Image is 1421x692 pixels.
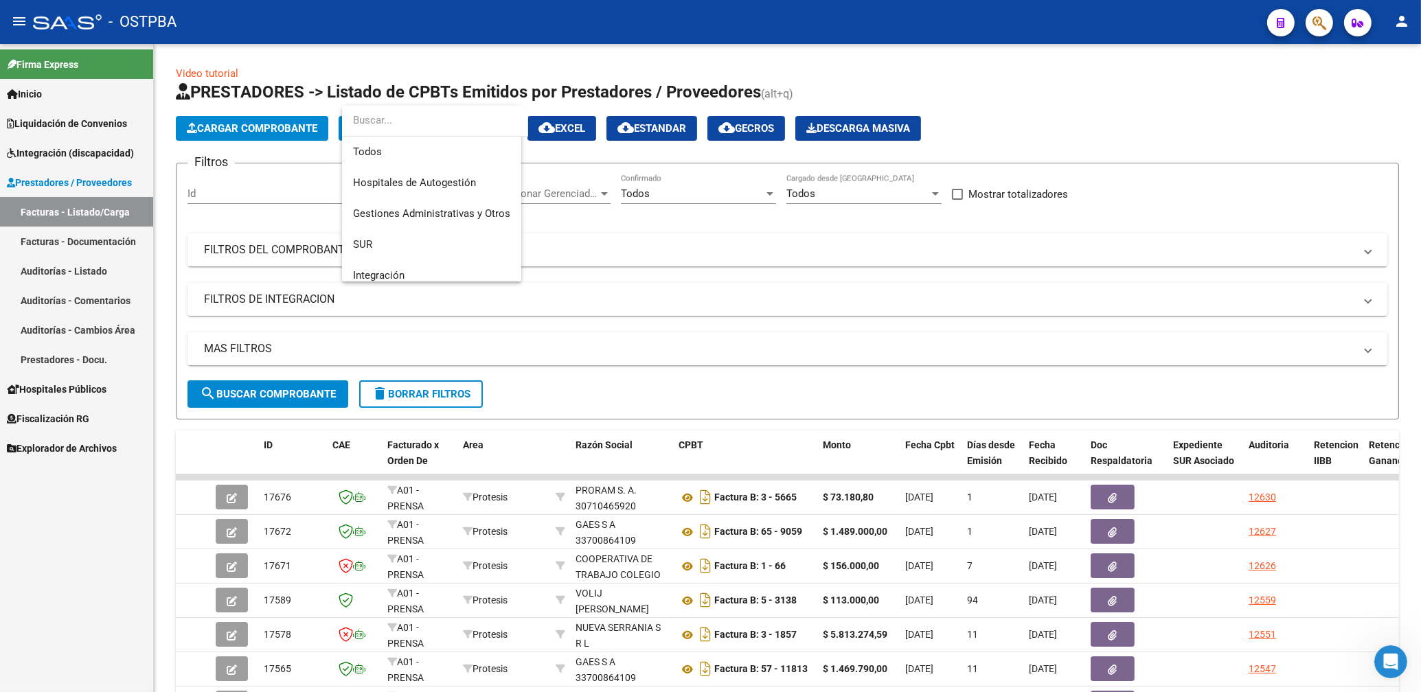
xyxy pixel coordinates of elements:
span: Todos [353,137,510,168]
iframe: Intercom live chat [1374,645,1407,678]
span: Hospitales de Autogestión [353,176,476,189]
span: Gestiones Administrativas y Otros [353,207,510,220]
span: SUR [353,238,372,251]
input: dropdown search [342,105,528,136]
span: Integración [353,269,405,281]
